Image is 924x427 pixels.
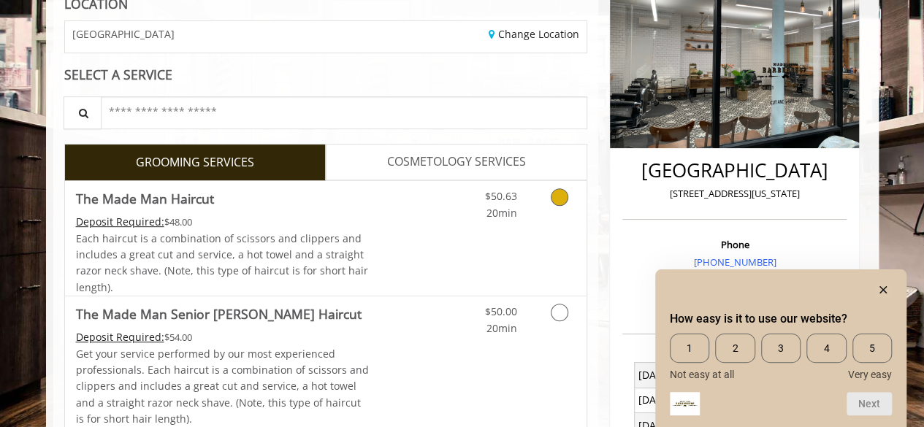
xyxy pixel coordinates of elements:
span: 3 [761,334,801,363]
button: Service Search [64,96,102,129]
div: $54.00 [76,329,370,345]
span: GROOMING SERVICES [136,153,254,172]
h3: Opening Hours [622,347,847,357]
span: $50.63 [484,189,516,203]
td: [DATE] [634,388,735,412]
div: SELECT A SERVICE [64,68,588,82]
b: The Made Man Senior [PERSON_NAME] Haircut [76,304,362,324]
div: How easy is it to use our website? Select an option from 1 to 5, with 1 being Not easy at all and... [670,334,892,380]
span: Each haircut is a combination of scissors and clippers and includes a great cut and service, a ho... [76,231,368,294]
h2: How easy is it to use our website? Select an option from 1 to 5, with 1 being Not easy at all and... [670,310,892,328]
span: COSMETOLOGY SERVICES [387,153,526,172]
span: [GEOGRAPHIC_DATA] [72,28,175,39]
button: Next question [847,392,892,415]
a: [PHONE_NUMBER] [693,255,776,269]
span: 2 [715,334,755,363]
span: Very easy [848,369,892,380]
button: Hide survey [874,281,892,299]
td: [DATE] To [DATE] [634,363,735,388]
div: How easy is it to use our website? Select an option from 1 to 5, with 1 being Not easy at all and... [670,281,892,415]
span: Not easy at all [670,369,734,380]
h3: Email [626,280,843,291]
span: 5 [852,334,892,363]
div: $48.00 [76,214,370,230]
h3: Phone [626,239,843,250]
span: 20min [486,321,516,335]
span: $50.00 [484,304,516,318]
p: [STREET_ADDRESS][US_STATE] [626,186,843,201]
span: This service needs some Advance to be paid before we block your appointment [76,330,164,344]
h2: [GEOGRAPHIC_DATA] [626,160,843,181]
span: 20min [486,206,516,220]
span: 1 [670,334,709,363]
a: Change Location [489,27,579,41]
span: This service needs some Advance to be paid before we block your appointment [76,215,164,228]
b: The Made Man Haircut [76,188,214,209]
span: 4 [806,334,846,363]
